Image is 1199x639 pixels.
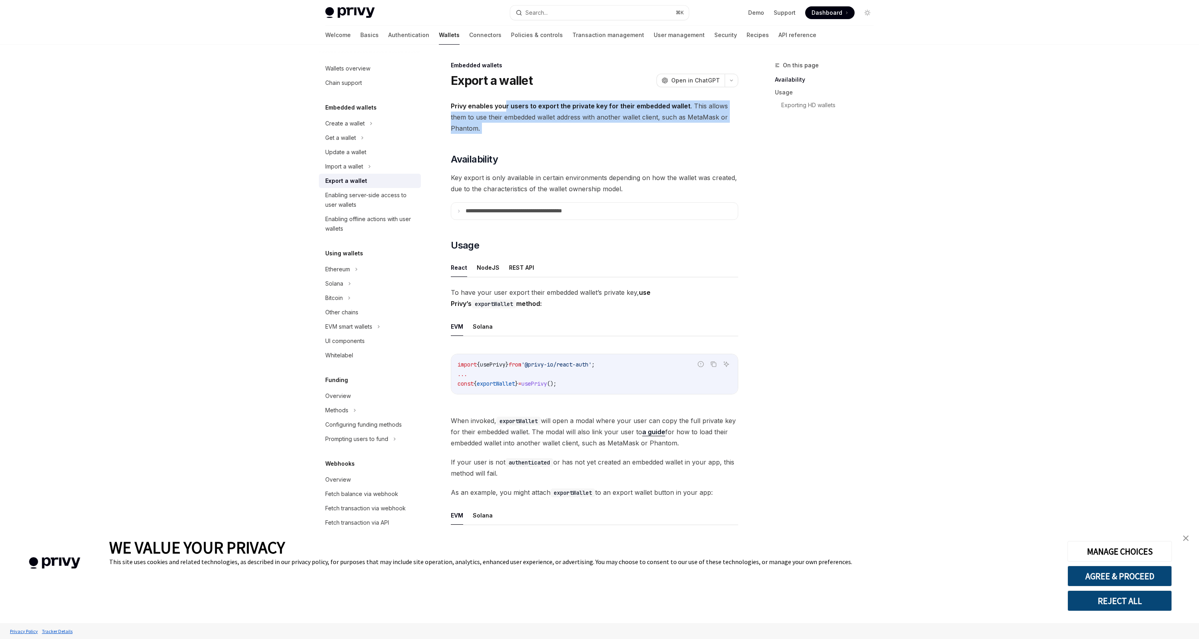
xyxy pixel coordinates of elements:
button: MANAGE CHOICES [1067,541,1172,562]
a: Basics [360,25,379,45]
span: As an example, you might attach to an export wallet button in your app: [451,487,738,498]
div: Get a wallet [325,133,356,143]
a: Configuring funding methods [319,418,421,432]
div: Other chains [325,308,358,317]
button: Search...⌘K [510,6,689,20]
div: EVM smart wallets [325,322,372,331]
div: Chain support [325,78,362,88]
span: { [474,380,477,387]
strong: use Privy’s method: [451,288,651,308]
div: Prompting users to fund [325,434,388,444]
a: Demo [748,9,764,17]
div: Bitcoin [325,293,343,303]
a: Other chains [319,305,421,319]
code: authenticated [505,458,553,467]
button: EVM [451,317,463,336]
span: const [458,380,474,387]
div: Whitelabel [325,351,353,360]
button: Ask AI [721,359,731,369]
code: exportWallet [550,488,595,497]
span: Open in ChatGPT [671,76,720,84]
a: Overview [319,389,421,403]
div: Overview [325,475,351,484]
div: Fetch transaction via API [325,518,389,527]
a: Overview [319,472,421,487]
a: Export a wallet [319,174,421,188]
h5: Embedded wallets [325,103,377,112]
div: Fetch transaction via webhook [325,504,406,513]
div: Update a wallet [325,147,366,157]
a: Enabling offline actions with user wallets [319,212,421,236]
h1: Export a wallet [451,73,533,88]
a: User management [654,25,705,45]
div: Import a wallet [325,162,363,171]
span: '@privy-io/react-auth' [521,361,592,368]
a: Update a wallet [319,145,421,159]
button: React [451,258,467,277]
span: ... [458,370,467,378]
span: ⌘ K [676,10,684,16]
span: exportWallet [477,380,515,387]
a: Recipes [747,25,769,45]
img: light logo [325,7,375,18]
button: REJECT ALL [1067,590,1172,611]
span: usePrivy [521,380,547,387]
span: } [515,380,518,387]
button: Open in ChatGPT [657,74,725,87]
button: NodeJS [477,258,499,277]
a: Fetch balance via webhook [319,487,421,501]
div: Methods [325,406,348,415]
a: Whitelabel [319,348,421,363]
a: Fetch transaction via webhook [319,501,421,516]
span: Key export is only available in certain environments depending on how the wallet was created, due... [451,172,738,194]
div: Configuring funding methods [325,420,402,429]
span: When invoked, will open a modal where your user can copy the full private key for their embedded ... [451,415,738,449]
span: usePrivy [480,361,505,368]
span: { [477,361,480,368]
a: Policies & controls [511,25,563,45]
button: Solana [473,317,493,336]
div: Search... [525,8,548,18]
div: Ethereum [325,265,350,274]
span: from [509,361,521,368]
span: Usage [451,239,479,252]
a: Dashboard [805,6,855,19]
span: . This allows them to use their embedded wallet address with another wallet client, such as MetaM... [451,100,738,134]
h5: Using wallets [325,249,363,258]
div: Fetch balance via webhook [325,489,398,499]
div: Export a wallet [325,176,367,186]
a: UI components [319,334,421,348]
div: Embedded wallets [451,61,738,69]
code: exportWallet [496,417,541,425]
div: Solana [325,279,343,288]
div: This site uses cookies and related technologies, as described in our privacy policy, for purposes... [109,558,1056,566]
a: a guide [642,428,665,436]
a: Fetch transaction via API [319,516,421,530]
a: Authentication [388,25,429,45]
button: AGREE & PROCEED [1067,566,1172,586]
button: Solana [473,506,493,525]
h5: Funding [325,375,348,385]
a: Usage [775,86,880,99]
div: Enabling offline actions with user wallets [325,214,416,233]
a: close banner [1178,530,1194,546]
span: Dashboard [812,9,842,17]
span: (); [547,380,556,387]
a: Security [714,25,737,45]
a: Connectors [469,25,501,45]
div: UI components [325,336,365,346]
a: Enabling server-side access to user wallets [319,188,421,212]
span: import [458,361,477,368]
span: To have your user export their embedded wallet’s private key, [451,287,738,309]
div: Enabling server-side access to user wallets [325,190,416,210]
a: Welcome [325,25,351,45]
span: = [518,380,521,387]
span: On this page [783,61,819,70]
div: Overview [325,391,351,401]
div: Create a wallet [325,119,365,128]
strong: Privy enables your users to export the private key for their embedded wallet [451,102,690,110]
div: Wallets overview [325,64,370,73]
span: WE VALUE YOUR PRIVACY [109,537,285,558]
a: Tracker Details [40,624,75,638]
button: Toggle dark mode [861,6,874,19]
